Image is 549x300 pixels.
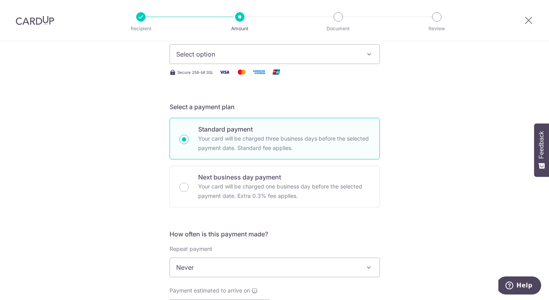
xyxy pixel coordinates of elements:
[198,124,370,134] p: Standard payment
[498,276,541,296] iframe: Opens a widget where you can find more information
[170,287,250,295] span: Payment estimated to arrive on
[198,182,370,201] p: Your card will be charged one business day before the selected payment date. Extra 0.3% fee applies.
[534,123,549,177] button: Feedback - Show survey
[16,16,54,25] img: CardUp
[198,134,370,153] p: Your card will be charged three business days before the selected payment date. Standard fee appl...
[170,245,212,253] label: Repeat payment
[198,172,370,182] p: Next business day payment
[176,49,359,59] span: Select option
[408,25,466,33] p: Review
[309,25,367,33] p: Document
[177,69,213,75] span: Secure 256-bit SSL
[538,131,545,159] span: Feedback
[170,229,380,239] h5: How often is this payment made?
[170,44,380,64] button: Select option
[234,67,250,77] img: Mastercard
[170,258,379,277] span: Never
[211,25,269,33] p: Amount
[112,25,170,33] p: Recipient
[251,67,267,77] img: American Express
[217,67,232,77] img: Visa
[268,67,284,77] img: Union Pay
[170,102,380,112] h5: Select a payment plan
